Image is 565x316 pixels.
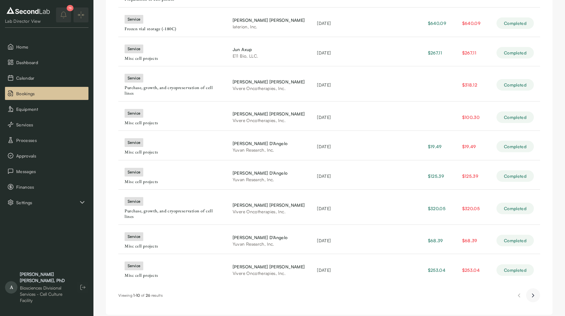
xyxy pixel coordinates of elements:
[125,45,220,61] a: serviceMisc cell projects
[5,40,88,53] li: Home
[496,17,534,29] div: Completed
[125,85,220,96] div: Purchase, growth, and cryopreservation of cell lines
[462,267,480,273] span: $253.04
[496,111,534,123] div: Completed
[5,165,88,178] button: Messages
[233,241,305,247] div: Yuvan Research, Inc.
[462,144,476,149] span: $19.49
[16,184,86,190] span: Finances
[233,117,305,124] div: Vivere Oncotherapies, Inc.
[233,111,305,117] div: [PERSON_NAME] [PERSON_NAME]
[125,138,220,155] a: serviceMisc cell projects
[5,149,88,162] button: Approvals
[125,232,220,249] a: serviceMisc cell projects
[125,15,220,32] a: serviceFrozen vial storage (-180C)
[462,21,481,26] span: $640.09
[462,82,477,87] span: $318.12
[233,263,305,270] div: [PERSON_NAME] [PERSON_NAME]
[20,271,71,284] div: [PERSON_NAME] [PERSON_NAME], PhD
[317,20,338,26] div: [DATE]
[428,144,442,149] span: $19.49
[125,243,220,249] div: Misc cell projects
[125,273,220,278] div: Misc cell projects
[428,173,444,179] span: $125.39
[125,197,220,219] a: servicePurchase, growth, and cryopreservation of cell lines
[146,293,150,298] span: 26
[317,237,338,244] div: [DATE]
[5,102,88,116] button: Equipment
[5,281,17,294] span: A
[462,115,480,120] span: $100.30
[118,293,163,298] div: Viewing of results
[125,197,143,206] div: service
[233,85,305,92] div: Vivere Oncotherapies, Inc.
[5,71,88,84] button: Calendar
[125,168,220,185] a: serviceMisc cell projects
[233,140,305,147] div: [PERSON_NAME] D'Angelo
[20,285,71,304] div: Biosciences Divisional Services - Cell Culture Facility
[125,120,220,126] div: Misc cell projects
[16,90,86,97] span: Bookings
[526,288,540,302] button: Next page
[74,7,88,22] button: Expand/Collapse sidebar
[496,79,534,91] div: Completed
[67,5,74,11] div: 75
[16,153,86,159] span: Approvals
[56,7,71,22] button: notifications
[233,208,305,215] div: Vivere Oncotherapies, Inc.
[317,205,338,212] div: [DATE]
[233,170,305,176] div: [PERSON_NAME] D'Angelo
[233,202,305,208] div: [PERSON_NAME] [PERSON_NAME]
[125,232,143,241] div: service
[125,179,220,185] div: Misc cell projects
[496,264,534,276] div: Completed
[77,282,88,293] button: Log out
[5,118,88,131] button: Services
[496,141,534,152] div: Completed
[428,50,442,55] span: $267.11
[16,121,86,128] span: Services
[125,109,220,126] a: serviceMisc cell projects
[125,56,220,61] div: Misc cell projects
[233,46,305,53] div: Jun Axup
[16,59,86,66] span: Dashboard
[125,15,143,24] div: service
[125,262,143,270] div: service
[5,18,51,24] div: Lab Director View
[317,50,338,56] div: [DATE]
[125,138,143,147] div: service
[233,234,305,241] div: [PERSON_NAME] D'Angelo
[5,6,51,16] img: logo
[133,293,140,298] span: 1 - 10
[233,17,305,23] div: [PERSON_NAME] [PERSON_NAME]
[5,180,88,193] button: Finances
[125,45,143,53] div: service
[5,196,88,209] button: Settings
[5,134,88,147] button: Processes
[5,56,88,69] button: Dashboard
[125,26,220,32] div: Frozen vial storage (-180C)
[496,47,534,59] div: Completed
[428,267,445,273] span: $253.04
[496,170,534,182] div: Completed
[317,267,338,273] div: [DATE]
[233,23,305,30] div: Iaterion, Inc.
[16,75,86,81] span: Calendar
[233,147,305,153] div: Yuvan Research, Inc.
[5,87,88,100] button: Bookings
[125,262,220,278] a: serviceMisc cell projects
[233,78,305,85] div: [PERSON_NAME] [PERSON_NAME]
[16,168,86,175] span: Messages
[16,106,86,112] span: Equipment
